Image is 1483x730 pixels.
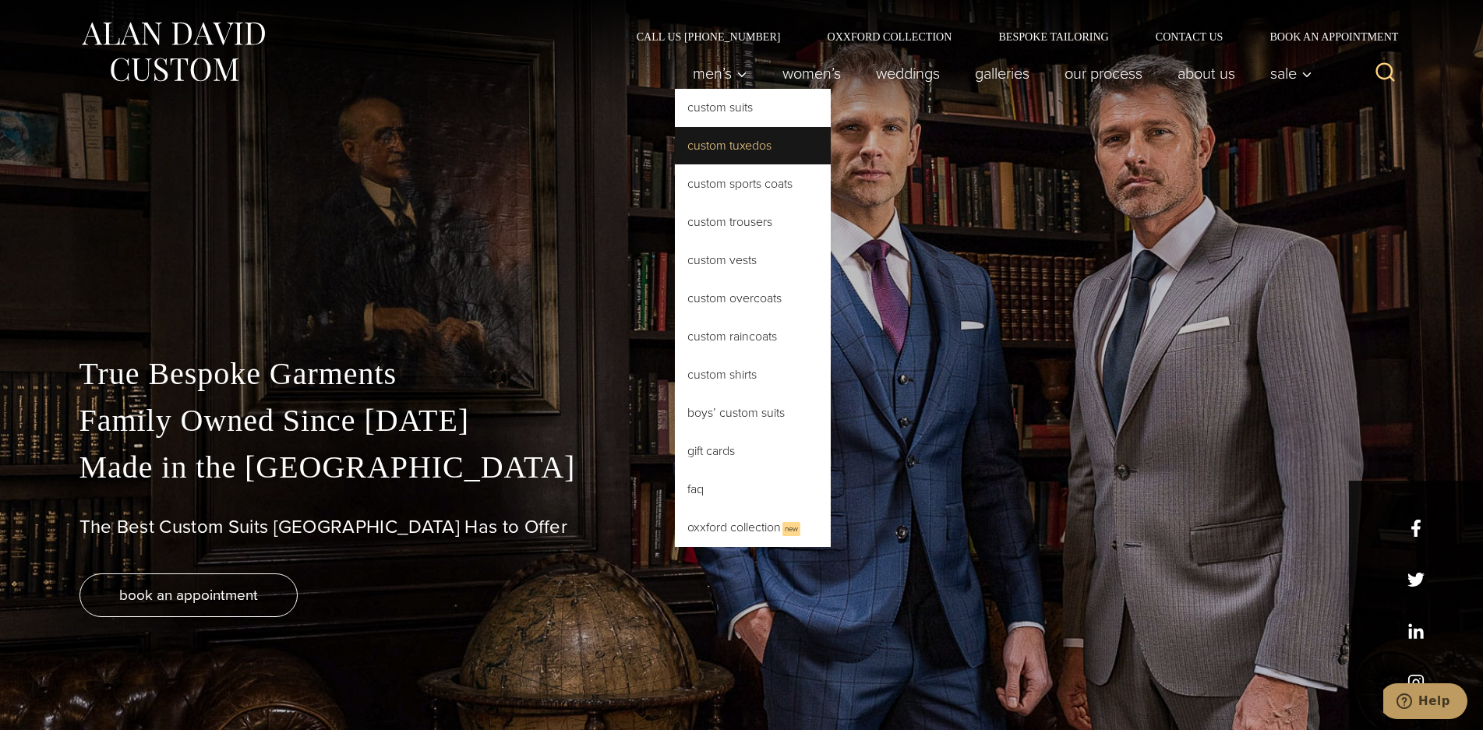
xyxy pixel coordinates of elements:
[79,17,267,86] img: Alan David Custom
[675,203,831,241] a: Custom Trousers
[675,89,831,126] a: Custom Suits
[675,280,831,317] a: Custom Overcoats
[675,58,764,89] button: Men’s sub menu toggle
[79,516,1404,538] h1: The Best Custom Suits [GEOGRAPHIC_DATA] Has to Offer
[675,165,831,203] a: Custom Sports Coats
[1252,58,1320,89] button: Sale sub menu toggle
[803,31,975,42] a: Oxxford Collection
[675,432,831,470] a: Gift Cards
[764,58,858,89] a: Women’s
[675,242,831,279] a: Custom Vests
[957,58,1047,89] a: Galleries
[1246,31,1404,42] a: Book an Appointment
[1160,58,1252,89] a: About Us
[675,394,831,432] a: Boys’ Custom Suits
[1047,58,1160,89] a: Our Process
[675,127,831,164] a: Custom Tuxedos
[675,471,831,508] a: FAQ
[79,351,1404,491] p: True Bespoke Garments Family Owned Since [DATE] Made in the [GEOGRAPHIC_DATA]
[675,509,831,547] a: Oxxford CollectionNew
[79,573,298,617] a: book an appointment
[119,584,258,606] span: book an appointment
[675,318,831,355] a: Custom Raincoats
[613,31,804,42] a: Call Us [PHONE_NUMBER]
[1383,683,1467,722] iframe: Opens a widget where you can chat to one of our agents
[782,522,800,536] span: New
[975,31,1132,42] a: Bespoke Tailoring
[1367,55,1404,92] button: View Search Form
[675,356,831,393] a: Custom Shirts
[613,31,1404,42] nav: Secondary Navigation
[1132,31,1247,42] a: Contact Us
[675,58,1320,89] nav: Primary Navigation
[858,58,957,89] a: weddings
